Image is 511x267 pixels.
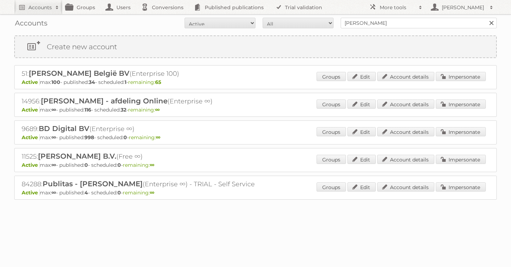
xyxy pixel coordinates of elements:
[22,107,489,113] p: max: - published: - scheduled: -
[22,134,40,141] span: Active
[440,4,486,11] h2: [PERSON_NAME]
[317,127,346,136] a: Groups
[377,127,434,136] a: Account details
[22,152,270,161] h2: 11525: (Free ∞)
[38,152,116,160] span: [PERSON_NAME] B.V.
[22,189,489,196] p: max: - published: - scheduled: -
[347,182,376,192] a: Edit
[28,4,52,11] h2: Accounts
[436,100,486,109] a: Impersonate
[436,182,486,192] a: Impersonate
[39,124,89,133] span: BD Digital BV
[377,155,434,164] a: Account details
[129,134,160,141] span: remaining:
[155,107,160,113] strong: ∞
[84,107,91,113] strong: 116
[51,189,56,196] strong: ∞
[156,134,160,141] strong: ∞
[22,162,40,168] span: Active
[84,189,88,196] strong: 4
[436,127,486,136] a: Impersonate
[89,79,95,85] strong: 34
[51,79,60,85] strong: 100
[347,127,376,136] a: Edit
[123,162,154,168] span: remaining:
[22,107,40,113] span: Active
[43,180,143,188] span: Publitas - [PERSON_NAME]
[51,107,56,113] strong: ∞
[317,72,346,81] a: Groups
[22,189,40,196] span: Active
[150,189,154,196] strong: ∞
[347,72,376,81] a: Edit
[22,69,270,78] h2: 51: (Enterprise 100)
[123,189,154,196] span: remaining:
[128,107,160,113] span: remaining:
[22,162,489,168] p: max: - published: - scheduled: -
[317,100,346,109] a: Groups
[317,155,346,164] a: Groups
[22,97,270,106] h2: 14956: (Enterprise ∞)
[347,100,376,109] a: Edit
[347,155,376,164] a: Edit
[155,79,161,85] strong: 65
[317,182,346,192] a: Groups
[22,79,40,85] span: Active
[377,182,434,192] a: Account details
[123,134,127,141] strong: 0
[377,72,434,81] a: Account details
[29,69,130,78] span: [PERSON_NAME] België BV
[15,36,496,57] a: Create new account
[22,124,270,133] h2: 9689: (Enterprise ∞)
[22,180,270,189] h2: 84288: (Enterprise ∞) - TRIAL - Self Service
[84,134,94,141] strong: 998
[84,162,88,168] strong: 0
[117,162,121,168] strong: 0
[380,4,415,11] h2: More tools
[150,162,154,168] strong: ∞
[377,100,434,109] a: Account details
[22,79,489,85] p: max: - published: - scheduled: -
[22,134,489,141] p: max: - published: - scheduled: -
[117,189,121,196] strong: 0
[51,134,56,141] strong: ∞
[436,72,486,81] a: Impersonate
[121,107,126,113] strong: 32
[51,162,56,168] strong: ∞
[41,97,167,105] span: [PERSON_NAME] - afdeling Online
[125,79,126,85] strong: 1
[436,155,486,164] a: Impersonate
[128,79,161,85] span: remaining:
